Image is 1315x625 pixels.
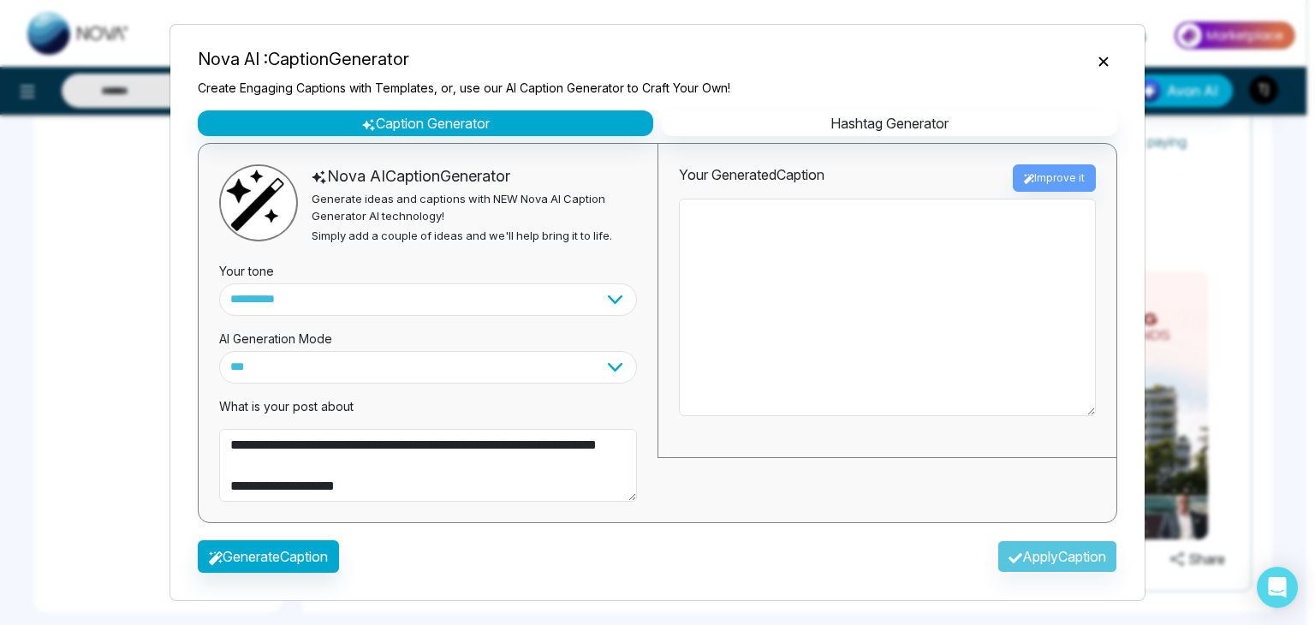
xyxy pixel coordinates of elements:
[219,397,637,415] p: What is your post about
[219,248,637,283] div: Your tone
[679,164,824,192] div: Your Generated Caption
[198,540,339,573] button: GenerateCaption
[198,46,730,72] h5: Nova AI : Caption Generator
[312,228,637,245] p: Simply add a couple of ideas and we'll help bring it to life.
[219,316,637,351] div: AI Generation Mode
[198,110,653,136] button: Caption Generator
[198,79,730,97] p: Create Engaging Captions with Templates, or, use our AI Caption Generator to Craft Your Own!
[1090,49,1117,71] button: Close
[662,110,1117,136] button: Hashtag Generator
[1257,567,1298,608] div: Open Intercom Messenger
[221,166,289,235] img: magic-wand
[312,164,637,187] div: Nova AI Caption Generator
[312,191,637,224] p: Generate ideas and captions with NEW Nova AI Caption Generator AI technology!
